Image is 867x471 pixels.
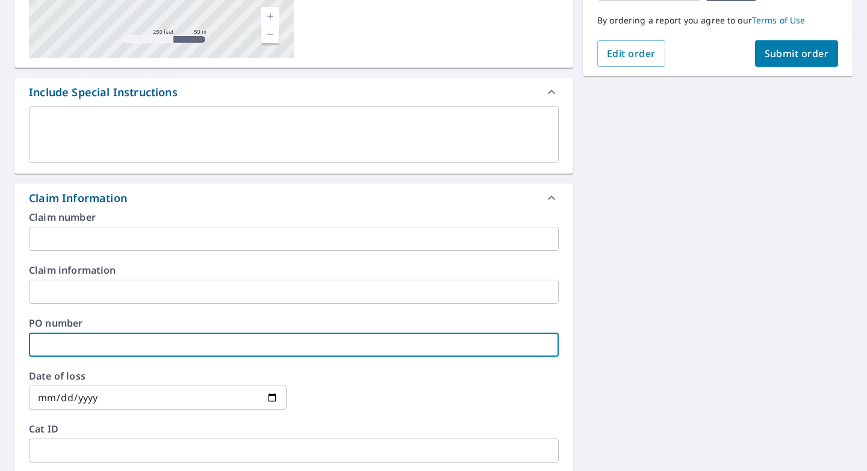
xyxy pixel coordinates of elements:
[597,15,838,26] p: By ordering a report you agree to our
[765,47,829,60] span: Submit order
[29,318,559,328] label: PO number
[29,265,559,275] label: Claim information
[755,40,839,67] button: Submit order
[29,212,559,222] label: Claim number
[29,371,287,381] label: Date of loss
[752,14,806,26] a: Terms of Use
[29,424,559,434] label: Cat ID
[261,25,279,43] a: Current Level 17, Zoom Out
[14,183,573,212] div: Claim Information
[607,47,656,60] span: Edit order
[29,190,127,206] div: Claim Information
[29,84,178,100] div: Include Special Instructions
[14,78,573,106] div: Include Special Instructions
[597,40,665,67] button: Edit order
[261,7,279,25] a: Current Level 17, Zoom In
